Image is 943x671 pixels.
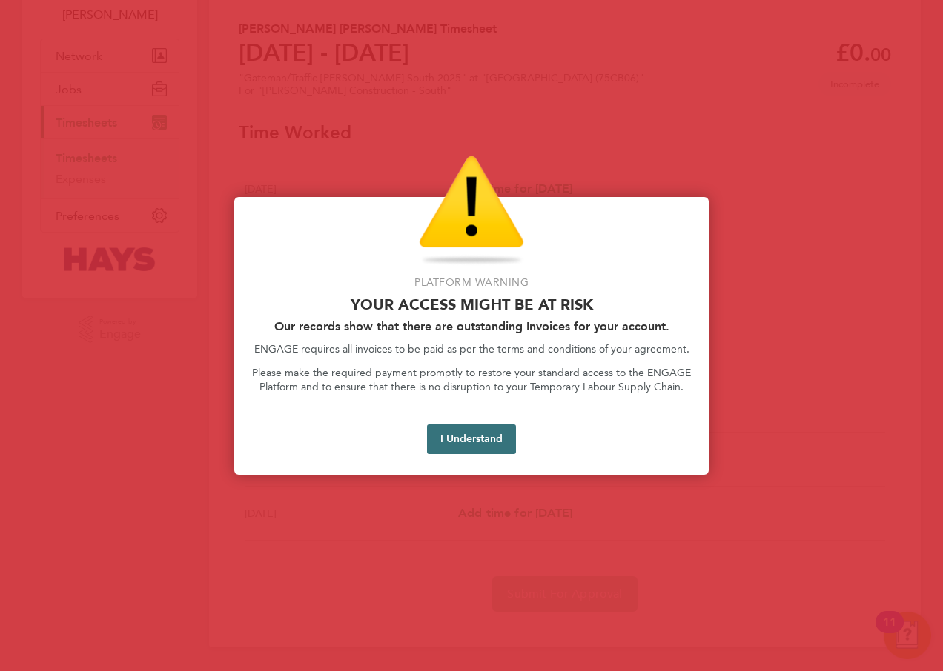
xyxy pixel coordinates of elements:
[419,156,524,267] img: Warning Icon
[252,276,691,290] p: Platform Warning
[252,342,691,357] p: ENGAGE requires all invoices to be paid as per the terms and conditions of your agreement.
[252,366,691,395] p: Please make the required payment promptly to restore your standard access to the ENGAGE Platform ...
[234,197,709,475] div: Access At Risk
[427,424,516,454] button: I Understand
[252,319,691,333] h2: Our records show that there are outstanding Invoices for your account.
[252,296,691,313] p: Your access might be at risk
